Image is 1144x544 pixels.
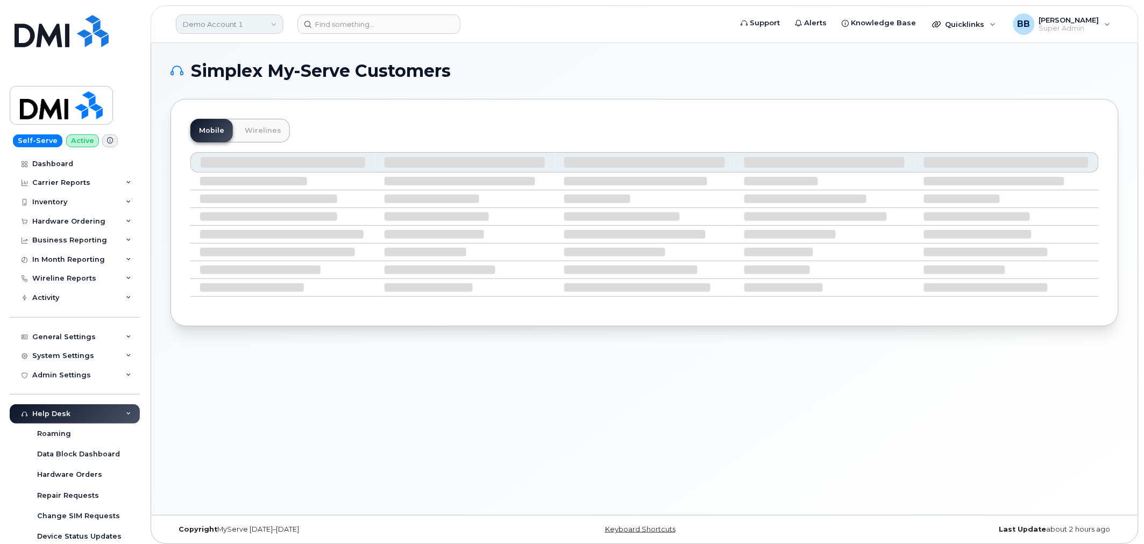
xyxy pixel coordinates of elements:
a: Keyboard Shortcuts [605,525,676,533]
div: about 2 hours ago [802,525,1119,534]
strong: Copyright [179,525,217,533]
strong: Last Update [999,525,1047,533]
span: Simplex My-Serve Customers [191,63,451,79]
div: MyServe [DATE]–[DATE] [170,525,487,534]
a: Mobile [190,119,233,142]
a: Wirelines [236,119,290,142]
